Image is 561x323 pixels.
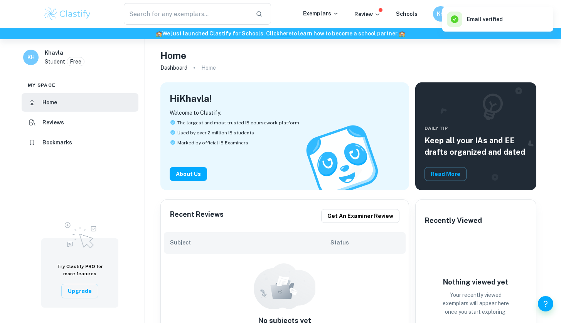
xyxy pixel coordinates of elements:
[124,3,250,25] input: Search for any exemplars...
[437,291,514,316] p: Your recently viewed exemplars will appear here once you start exploring.
[22,133,138,152] a: Bookmarks
[170,167,207,181] button: About Us
[538,296,553,311] button: Help and Feedback
[280,30,291,37] a: here
[433,6,448,22] button: KH
[170,92,212,105] h4: Hi Khavla !
[330,238,399,247] h6: Status
[396,11,418,17] a: Schools
[42,138,72,147] h6: Bookmarks
[170,209,224,223] h6: Recent Reviews
[177,119,299,126] span: The largest and most trusted IB coursework platform
[321,209,399,223] button: Get an examiner review
[201,64,216,72] p: Home
[42,98,57,107] h6: Home
[160,49,186,62] h4: Home
[354,10,381,18] p: Review
[45,57,65,66] p: Student
[45,49,63,57] h6: Khavla
[425,167,467,181] button: Read More
[447,12,503,27] div: Email verified
[2,29,559,38] h6: We just launched Clastify for Schools. Click to learn how to become a school partner.
[425,125,527,132] span: Daily Tip
[85,264,95,269] span: PRO
[51,263,109,278] h6: Try Clastify for more features
[177,139,248,146] span: Marked by official IB Examiners
[22,93,138,112] a: Home
[170,238,330,247] h6: Subject
[42,118,64,127] h6: Reviews
[61,218,99,251] img: Upgrade to Pro
[156,30,162,37] span: 🏫
[27,53,35,62] h6: KH
[61,284,98,298] button: Upgrade
[436,10,445,18] h6: KH
[70,57,81,66] p: Free
[303,9,339,18] p: Exemplars
[22,113,138,132] a: Reviews
[170,109,400,117] p: Welcome to Clastify:
[43,6,92,22] img: Clastify logo
[425,215,482,226] h6: Recently Viewed
[177,129,254,136] span: Used by over 2 million IB students
[425,135,527,158] h5: Keep all your IAs and EE drafts organized and dated
[399,30,405,37] span: 🏫
[28,82,56,89] span: My space
[160,62,187,73] a: Dashboard
[437,277,514,288] h6: Nothing viewed yet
